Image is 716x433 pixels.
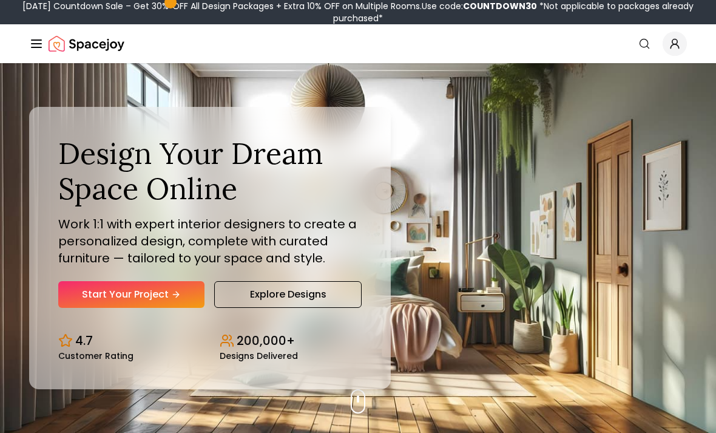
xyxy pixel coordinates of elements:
[29,24,687,63] nav: Global
[237,332,295,349] p: 200,000+
[58,281,204,308] a: Start Your Project
[49,32,124,56] img: Spacejoy Logo
[214,281,362,308] a: Explore Designs
[58,216,362,267] p: Work 1:1 with expert interior designers to create a personalized design, complete with curated fu...
[58,322,362,360] div: Design stats
[220,352,298,360] small: Designs Delivered
[49,32,124,56] a: Spacejoy
[58,136,362,206] h1: Design Your Dream Space Online
[58,352,133,360] small: Customer Rating
[75,332,93,349] p: 4.7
